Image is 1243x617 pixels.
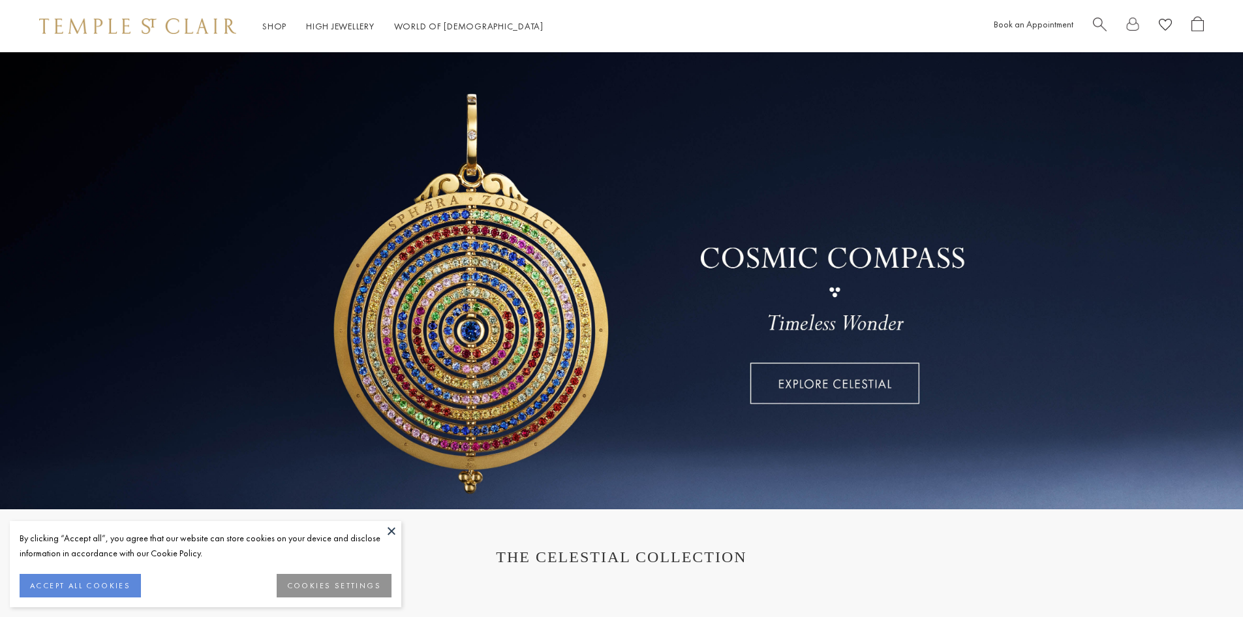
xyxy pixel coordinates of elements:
a: Open Shopping Bag [1191,16,1204,37]
a: World of [DEMOGRAPHIC_DATA]World of [DEMOGRAPHIC_DATA] [394,20,544,32]
a: High JewelleryHigh Jewellery [306,20,375,32]
img: Temple St. Clair [39,18,236,34]
button: ACCEPT ALL COOKIES [20,574,141,597]
nav: Main navigation [262,18,544,35]
a: Book an Appointment [994,18,1073,30]
iframe: Gorgias live chat messenger [1178,556,1230,604]
a: View Wishlist [1159,16,1172,37]
button: COOKIES SETTINGS [277,574,391,597]
a: Search [1093,16,1107,37]
a: ShopShop [262,20,286,32]
h1: THE CELESTIAL COLLECTION [52,548,1191,566]
div: By clicking “Accept all”, you agree that our website can store cookies on your device and disclos... [20,531,391,561]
